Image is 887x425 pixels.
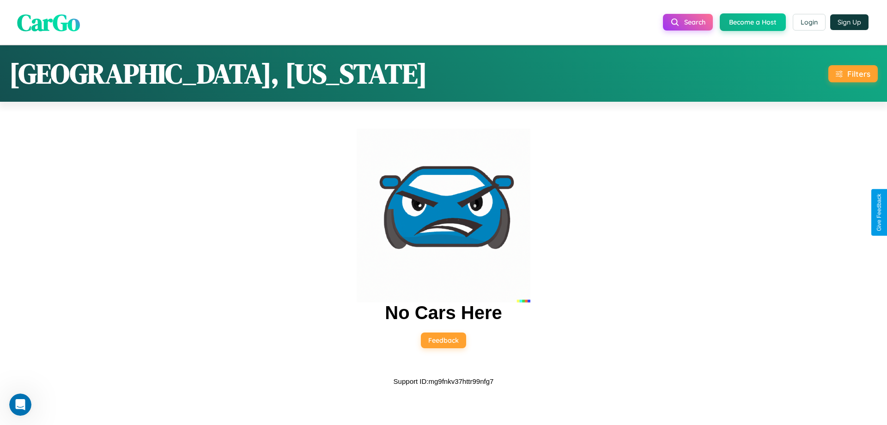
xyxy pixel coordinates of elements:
span: CarGo [17,6,80,38]
p: Support ID: mg9fnkv37httr99nfg7 [394,375,494,388]
iframe: Intercom live chat [9,394,31,416]
button: Sign Up [830,14,869,30]
h2: No Cars Here [385,302,502,323]
button: Search [663,14,713,31]
button: Login [793,14,826,31]
div: Filters [847,69,870,79]
button: Feedback [421,333,466,348]
button: Filters [828,65,878,82]
div: Give Feedback [876,194,882,231]
button: Become a Host [720,13,786,31]
img: car [357,129,530,302]
span: Search [684,18,705,26]
h1: [GEOGRAPHIC_DATA], [US_STATE] [9,55,427,92]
